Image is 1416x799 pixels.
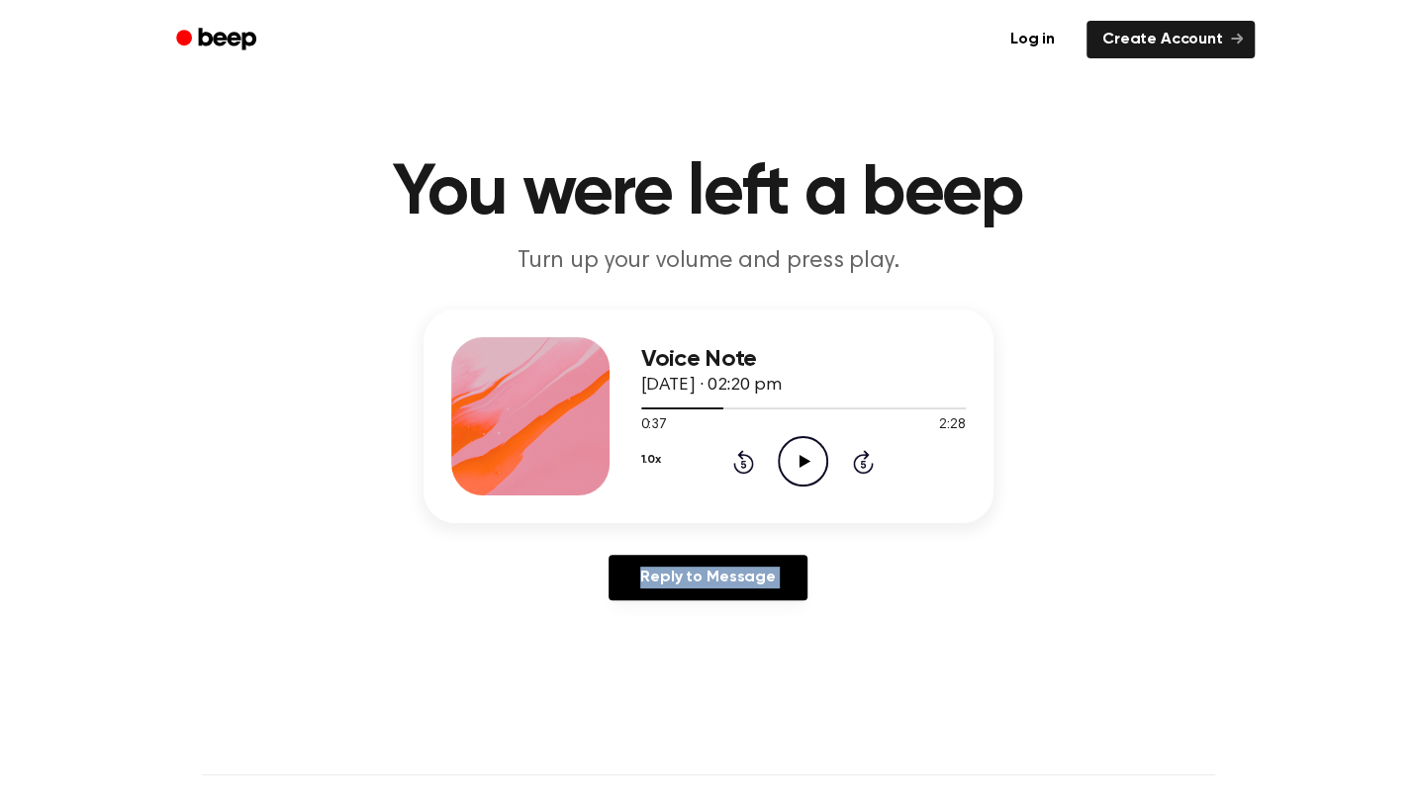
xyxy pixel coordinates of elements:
span: [DATE] · 02:20 pm [641,377,782,395]
a: Create Account [1086,21,1255,58]
button: 1.0x [641,443,661,477]
a: Log in [991,17,1075,62]
h3: Voice Note [641,346,966,373]
h1: You were left a beep [202,158,1215,229]
a: Beep [162,21,274,59]
a: Reply to Message [609,555,806,600]
p: Turn up your volume and press play. [329,245,1088,278]
span: 0:37 [641,415,667,436]
span: 2:28 [939,415,965,436]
